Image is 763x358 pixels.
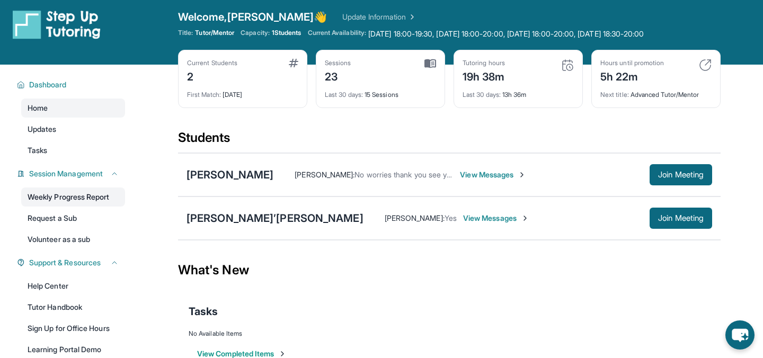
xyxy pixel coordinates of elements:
[189,329,710,338] div: No Available Items
[650,164,712,185] button: Join Meeting
[600,59,664,67] div: Hours until promotion
[21,298,125,317] a: Tutor Handbook
[600,84,712,99] div: Advanced Tutor/Mentor
[28,124,57,135] span: Updates
[189,304,218,319] span: Tasks
[25,257,119,268] button: Support & Resources
[21,187,125,207] a: Weekly Progress Report
[463,91,501,99] span: Last 30 days :
[295,170,354,179] span: [PERSON_NAME] :
[406,12,416,22] img: Chevron Right
[187,211,363,226] div: [PERSON_NAME]’[PERSON_NAME]
[308,29,366,39] span: Current Availability:
[561,59,574,71] img: card
[21,120,125,139] a: Updates
[342,12,416,22] a: Update Information
[187,59,237,67] div: Current Students
[178,10,327,24] span: Welcome, [PERSON_NAME] 👋
[600,67,664,84] div: 5h 22m
[178,129,721,153] div: Students
[187,84,298,99] div: [DATE]
[385,213,445,222] span: [PERSON_NAME] :
[325,67,351,84] div: 23
[29,168,103,179] span: Session Management
[29,257,101,268] span: Support & Resources
[445,213,457,222] span: Yes
[368,29,644,39] span: [DATE] 18:00-19:30, [DATE] 18:00-20:00, [DATE] 18:00-20:00, [DATE] 18:30-20:00
[325,59,351,67] div: Sessions
[187,67,237,84] div: 2
[658,172,704,178] span: Join Meeting
[463,84,574,99] div: 13h 36m
[241,29,270,37] span: Capacity:
[518,171,526,179] img: Chevron-Right
[28,103,48,113] span: Home
[21,230,125,249] a: Volunteer as a sub
[178,29,193,37] span: Title:
[25,79,119,90] button: Dashboard
[725,320,755,350] button: chat-button
[460,169,526,180] span: View Messages
[289,59,298,67] img: card
[521,214,529,222] img: Chevron-Right
[29,79,67,90] span: Dashboard
[13,10,101,39] img: logo
[21,319,125,338] a: Sign Up for Office Hours
[21,99,125,118] a: Home
[463,213,529,223] span: View Messages
[25,168,119,179] button: Session Management
[463,67,505,84] div: 19h 38m
[28,145,47,156] span: Tasks
[21,141,125,160] a: Tasks
[600,91,629,99] span: Next title :
[658,215,704,221] span: Join Meeting
[21,276,125,296] a: Help Center
[195,29,234,37] span: Tutor/Mentor
[187,91,221,99] span: First Match :
[187,167,273,182] div: [PERSON_NAME]
[21,209,125,228] a: Request a Sub
[272,29,301,37] span: 1 Students
[699,59,712,71] img: card
[325,84,436,99] div: 15 Sessions
[650,208,712,229] button: Join Meeting
[178,247,721,293] div: What's New
[354,170,474,179] span: No worries thank you see you soon
[424,59,436,68] img: card
[463,59,505,67] div: Tutoring hours
[325,91,363,99] span: Last 30 days :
